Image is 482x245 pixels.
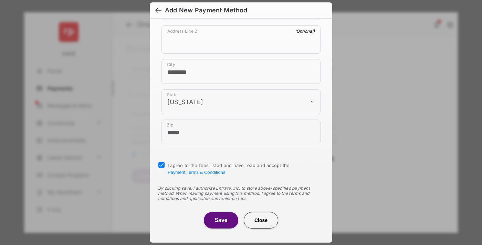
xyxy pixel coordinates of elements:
div: By clicking save, I authorize Entrata, Inc. to store above-specified payment method. When making ... [158,186,324,201]
div: payment_method_screening[postal_addresses][administrativeArea] [161,89,321,114]
div: payment_method_screening[postal_addresses][postalCode] [161,120,321,144]
span: I agree to the fees listed and have read and accept the [168,163,290,175]
button: I agree to the fees listed and have read and accept the [168,170,225,175]
button: Close [244,212,278,229]
div: payment_method_screening[postal_addresses][addressLine2] [161,25,321,54]
div: Add New Payment Method [165,7,247,14]
div: payment_method_screening[postal_addresses][locality] [161,59,321,84]
button: Save [204,212,238,229]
